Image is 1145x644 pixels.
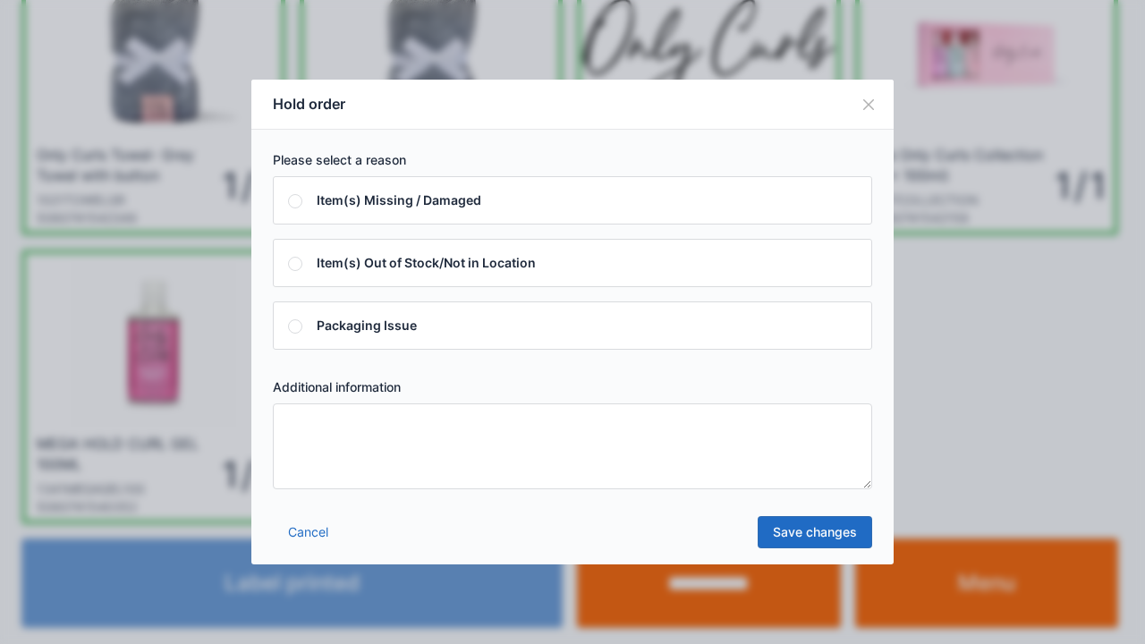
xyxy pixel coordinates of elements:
label: Additional information [273,378,872,396]
a: Cancel [273,516,343,548]
a: Save changes [758,516,872,548]
span: Item(s) Out of Stock/Not in Location [317,255,536,270]
button: Close [844,80,894,130]
span: Packaging Issue [317,318,417,333]
label: Please select a reason [273,151,872,169]
h5: Hold order [273,94,345,114]
span: Item(s) Missing / Damaged [317,192,481,208]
